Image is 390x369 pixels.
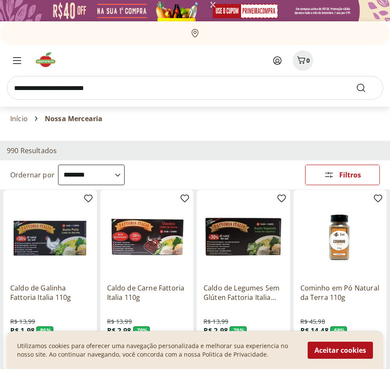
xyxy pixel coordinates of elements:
[306,56,310,64] span: 0
[305,165,380,185] button: Filtros
[230,326,247,335] span: - 79 %
[339,171,361,178] span: Filtros
[34,51,63,68] img: Hortifruti
[7,76,383,100] input: search
[300,283,380,302] a: Cominho em Pó Natural da Terra 110g
[36,326,53,335] span: - 86 %
[356,83,376,93] button: Submit Search
[10,197,90,276] img: Caldo de Galinha Fattoria Italia 110g
[293,50,313,71] button: Carrinho
[300,326,329,335] span: R$ 14,48
[133,326,150,335] span: - 79 %
[10,170,55,180] label: Ordernar por
[107,197,187,276] img: Caldo de Carne Fattoria Italia 110g
[300,197,380,276] img: Cominho em Pó Natural da Terra 110g
[204,317,228,326] span: R$ 13,99
[10,326,35,335] span: R$ 1,98
[10,317,35,326] span: R$ 13,99
[7,50,27,71] button: Menu
[7,146,57,155] h2: 990 Resultados
[308,342,373,359] button: Aceitar cookies
[204,326,228,335] span: R$ 2,98
[300,317,325,326] span: R$ 45,98
[107,326,131,335] span: R$ 2,98
[204,283,283,302] a: Caldo de Legumes Sem Glúten Fattoria Italia 110g
[10,283,90,302] a: Caldo de Galinha Fattoria Italia 110g
[17,342,297,359] p: Utilizamos cookies para oferecer uma navegação personalizada e melhorar sua experiencia no nosso ...
[45,115,102,122] span: Nossa Mercearia
[107,317,132,326] span: R$ 13,99
[10,115,28,122] a: Início
[324,170,334,180] svg: Abrir Filtros
[107,283,187,302] a: Caldo de Carne Fattoria Italia 110g
[330,326,347,335] span: - 69 %
[204,197,283,276] img: Caldo de Legumes Sem Glúten Fattoria Italia 110g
